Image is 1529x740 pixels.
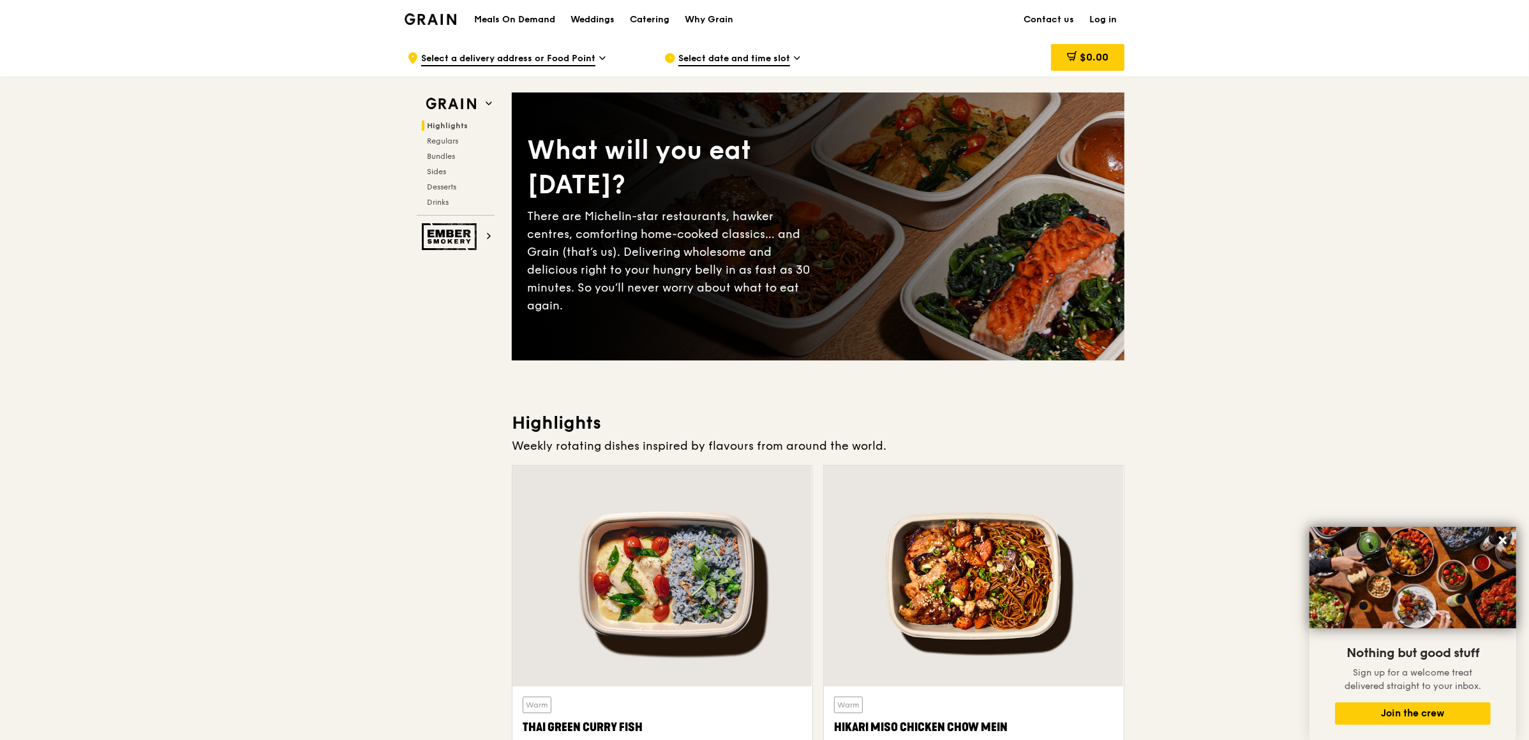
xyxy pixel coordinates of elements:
span: Nothing but good stuff [1346,646,1479,661]
a: Weddings [563,1,622,39]
a: Why Grain [677,1,741,39]
div: Thai Green Curry Fish [523,718,802,736]
div: Weekly rotating dishes inspired by flavours from around the world. [512,437,1124,455]
button: Join the crew [1335,702,1491,725]
img: DSC07876-Edit02-Large.jpeg [1309,527,1516,628]
a: Contact us [1016,1,1082,39]
span: Select a delivery address or Food Point [421,52,595,66]
button: Close [1493,530,1513,551]
div: There are Michelin-star restaurants, hawker centres, comforting home-cooked classics… and Grain (... [527,207,818,314]
div: Warm [523,697,551,713]
a: Catering [622,1,677,39]
img: Ember Smokery web logo [422,223,481,250]
div: Why Grain [685,1,733,39]
span: Highlights [427,121,468,130]
span: Drinks [427,198,449,207]
h1: Meals On Demand [474,13,555,26]
img: Grain web logo [422,93,481,115]
span: Sides [427,167,446,176]
div: Weddings [571,1,615,39]
span: $0.00 [1080,51,1108,63]
div: What will you eat [DATE]? [527,133,818,202]
div: Catering [630,1,669,39]
img: Grain [405,13,456,25]
span: Regulars [427,137,458,145]
a: Log in [1082,1,1124,39]
span: Sign up for a welcome treat delivered straight to your inbox. [1345,667,1481,692]
span: Select date and time slot [678,52,790,66]
span: Bundles [427,152,455,161]
h3: Highlights [512,411,1124,434]
div: Warm [834,697,863,713]
div: Hikari Miso Chicken Chow Mein [834,718,1114,736]
span: Desserts [427,182,456,191]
